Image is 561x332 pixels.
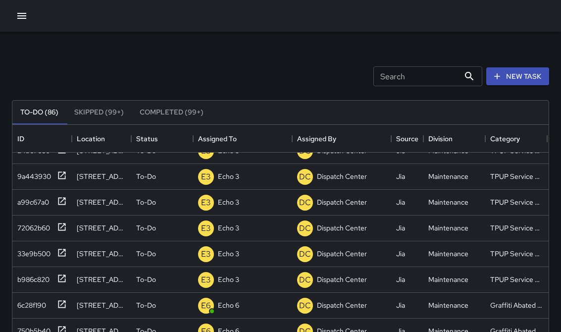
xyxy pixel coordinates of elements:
div: Division [428,125,453,153]
div: 72062b60 [13,219,50,233]
div: Assigned By [292,125,391,153]
div: 303 19th Street [77,275,126,284]
p: Dispatch Center [317,223,367,233]
p: To-Do [136,223,156,233]
div: Maintenance [428,300,468,310]
div: Assigned To [193,125,292,153]
div: Jia [396,223,405,233]
div: Division [423,125,485,153]
div: 33e9b500 [13,245,51,259]
p: DC [299,222,311,234]
div: Jia [396,171,405,181]
div: Source [391,125,423,153]
button: Skipped (99+) [66,101,132,124]
div: 2216 Broadway [77,171,126,181]
p: Echo 3 [218,171,239,181]
div: TPUP Service Requested [490,171,542,181]
p: DC [299,248,311,260]
div: Jia [396,249,405,259]
div: TPUP Service Requested [490,197,542,207]
div: Maintenance [428,249,468,259]
div: Graffiti Abated Large [490,300,542,310]
p: Echo 3 [218,249,239,259]
p: E3 [201,197,211,209]
div: TPUP Service Requested [490,249,542,259]
p: To-Do [136,171,156,181]
p: E6 [201,300,211,312]
div: Status [136,125,158,153]
div: TPUP Service Requested [490,223,542,233]
div: Jia [396,275,405,284]
p: To-Do [136,197,156,207]
p: To-Do [136,249,156,259]
div: Assigned To [198,125,237,153]
div: ID [12,125,72,153]
p: To-Do [136,300,156,310]
p: Dispatch Center [317,275,367,284]
p: Dispatch Center [317,171,367,181]
p: Dispatch Center [317,249,367,259]
p: DC [299,171,311,183]
div: Assigned By [297,125,336,153]
div: Maintenance [428,223,468,233]
div: Status [131,125,193,153]
div: Category [485,125,547,153]
p: DC [299,274,311,286]
p: DC [299,197,311,209]
p: Dispatch Center [317,300,367,310]
div: 1999 Harrison Street [77,249,126,259]
div: Jia [396,300,405,310]
p: E3 [201,222,211,234]
div: Maintenance [428,275,468,284]
div: a99c67a0 [13,193,49,207]
div: TPUP Service Requested [490,275,542,284]
div: Category [490,125,520,153]
p: Echo 3 [218,197,239,207]
div: Jia [396,197,405,207]
div: 6c28f190 [13,296,46,310]
p: To-Do [136,275,156,284]
div: b986c820 [13,271,50,284]
div: Maintenance [428,171,468,181]
p: E3 [201,248,211,260]
div: Location [72,125,131,153]
p: E3 [201,171,211,183]
div: Source [396,125,418,153]
div: ID [17,125,24,153]
button: To-Do (86) [12,101,66,124]
p: DC [299,300,311,312]
button: New Task [486,67,549,86]
div: 2216 Broadway [77,197,126,207]
div: Maintenance [428,197,468,207]
p: Echo 3 [218,275,239,284]
div: 2315 Valdez Street [77,223,126,233]
p: Echo 6 [218,300,239,310]
button: Completed (99+) [132,101,211,124]
div: Location [77,125,105,153]
p: Echo 3 [218,223,239,233]
div: 9a443930 [13,167,51,181]
p: Dispatch Center [317,197,367,207]
div: 521 10th Street [77,300,126,310]
p: E3 [201,274,211,286]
